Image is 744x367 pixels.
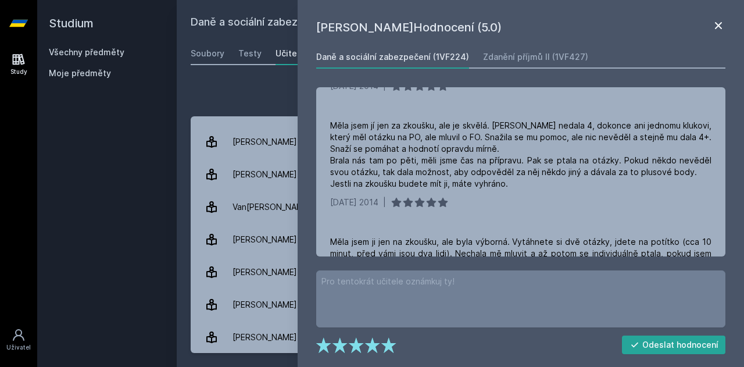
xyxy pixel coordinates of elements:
[191,126,730,158] a: [PERSON_NAME] 3 hodnocení 5.0
[191,223,730,256] a: [PERSON_NAME] 2 hodnocení 4.5
[191,191,730,223] a: Van[PERSON_NAME] 10 hodnocení 4.1
[191,321,730,354] a: [PERSON_NAME] 3 hodnocení 3.3
[49,67,111,79] span: Moje předměty
[276,42,305,65] a: Učitelé
[622,336,726,354] button: Odeslat hodnocení
[191,158,730,191] a: [PERSON_NAME] 1 hodnocení 5.0
[330,236,711,294] div: Měla jsem ji jen na zkoušku, ale byla výborná. Vytáhnete si dvě otázky, jdete na potítko (cca 10 ...
[233,326,297,349] div: [PERSON_NAME]
[191,288,730,321] a: [PERSON_NAME] 1 hodnocení 4.0
[233,163,297,186] div: [PERSON_NAME]
[191,48,224,59] div: Soubory
[330,120,711,190] div: Měla jsem jí jen za zkoušku, ale je skvělá. [PERSON_NAME] nedala 4, dokonce ani jednomu klukovi, ...
[191,256,730,288] a: [PERSON_NAME] 1 hodnocení 4.0
[233,228,297,251] div: [PERSON_NAME]
[233,195,311,219] div: Van[PERSON_NAME]
[233,130,297,154] div: [PERSON_NAME]
[233,293,297,316] div: [PERSON_NAME]
[238,48,262,59] div: Testy
[330,197,378,208] div: [DATE] 2014
[2,47,35,82] a: Study
[191,42,224,65] a: Soubory
[191,14,600,33] h2: Daně a sociální zabezpečení (1VF224)
[49,47,124,57] a: Všechny předměty
[10,67,27,76] div: Study
[233,261,297,284] div: [PERSON_NAME]
[2,322,35,358] a: Uživatel
[238,42,262,65] a: Testy
[383,197,386,208] div: |
[6,343,31,352] div: Uživatel
[276,48,305,59] div: Učitelé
